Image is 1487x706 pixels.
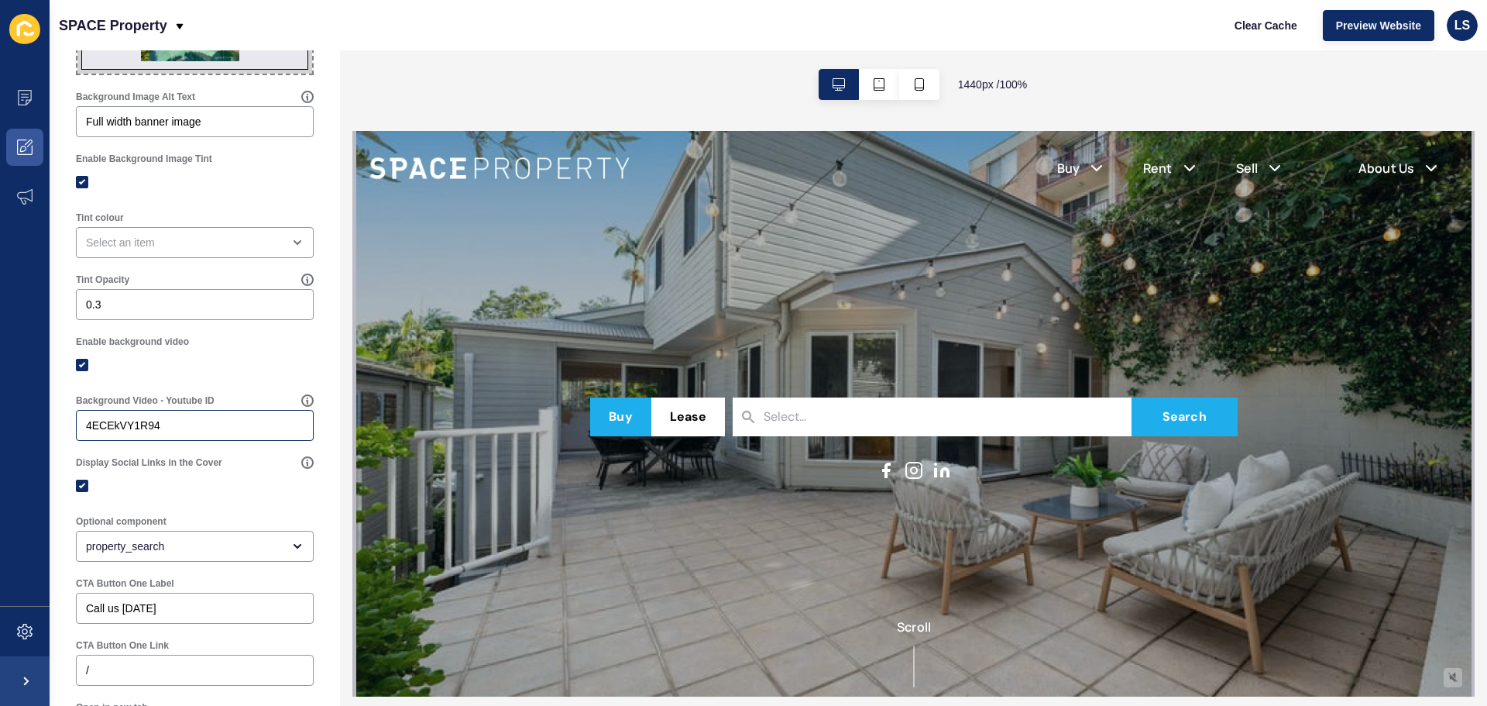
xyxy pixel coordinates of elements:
[1235,18,1297,33] span: Clear Cache
[76,394,215,407] label: Background Video - Youtube ID
[407,276,485,296] input: Select...
[1323,10,1434,41] button: Preview Website
[6,487,1109,556] div: Scroll
[1336,18,1421,33] span: Preview Website
[76,212,124,224] label: Tint colour
[1002,28,1058,46] a: About Us
[76,515,167,528] label: Optional component
[76,274,129,286] label: Tint Opacity
[958,77,1028,92] span: 1440 px / 100 %
[76,91,195,103] label: Background Image Alt Text
[295,267,369,305] button: Lease
[787,28,816,46] a: Rent
[59,6,167,45] p: SPACE Property
[1454,18,1470,33] span: LS
[8,15,279,59] img: Space Property Logo
[76,153,212,165] label: Enable Background Image Tint
[76,456,222,469] label: Display Social Links in the Cover
[76,577,174,590] label: CTA Button One Label
[76,227,314,258] div: open menu
[76,336,189,348] label: Enable background video
[1221,10,1310,41] button: Clear Cache
[76,639,169,652] label: CTA Button One Link
[775,267,881,305] button: Search
[234,267,294,305] button: Buy
[76,531,314,562] div: open menu
[880,28,902,46] a: Sell
[701,28,723,46] a: Buy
